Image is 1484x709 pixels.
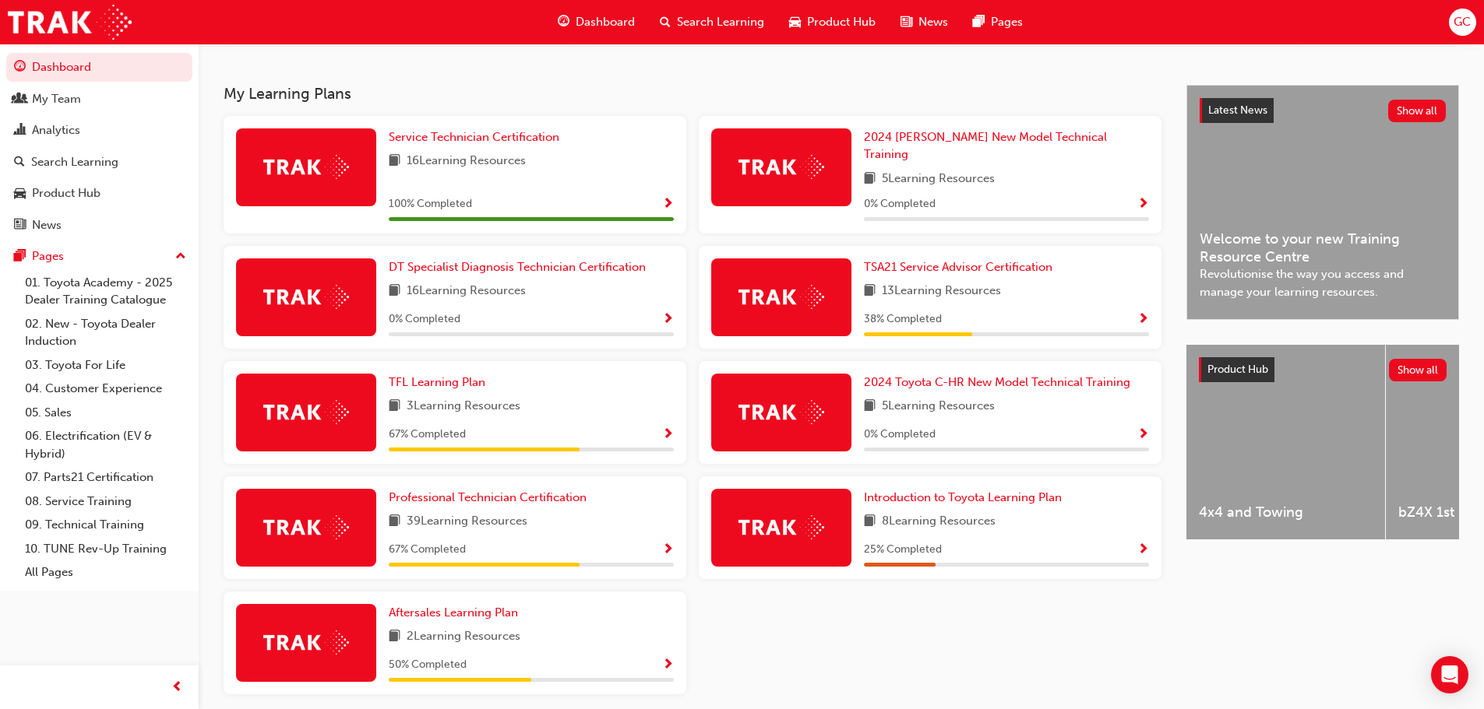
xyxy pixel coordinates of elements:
[19,312,192,353] a: 02. New - Toyota Dealer Induction
[807,13,876,31] span: Product Hub
[1207,363,1268,376] span: Product Hub
[882,170,995,189] span: 5 Learning Resources
[14,124,26,138] span: chart-icon
[662,543,674,557] span: Show Progress
[389,195,472,213] span: 100 % Completed
[19,271,192,312] a: 01. Toyota Academy - 2025 Dealer Training Catalogue
[738,400,824,424] img: Trak
[6,179,192,208] a: Product Hub
[407,282,526,301] span: 16 Learning Resources
[224,85,1161,103] h3: My Learning Plans
[263,155,349,179] img: Trak
[19,377,192,401] a: 04. Customer Experience
[864,374,1137,391] a: 2024 Toyota C-HR New Model Technical Training
[1137,540,1149,560] button: Show Progress
[662,195,674,214] button: Show Progress
[864,282,876,301] span: book-icon
[545,6,647,38] a: guage-iconDashboard
[1137,310,1149,329] button: Show Progress
[32,247,64,265] div: Pages
[14,219,26,233] span: news-icon
[991,13,1023,31] span: Pages
[864,489,1068,507] a: Introduction to Toyota Learning Plan
[32,90,81,108] div: My Team
[8,5,132,40] img: Trak
[1137,198,1149,212] span: Show Progress
[407,627,520,647] span: 2 Learning Resources
[263,630,349,655] img: Trak
[1186,85,1459,320] a: Latest NewsShow allWelcome to your new Training Resource CentreRevolutionise the way you access a...
[864,512,876,532] span: book-icon
[14,156,25,170] span: search-icon
[6,242,192,271] button: Pages
[14,93,26,107] span: people-icon
[864,311,942,328] span: 38 % Completed
[389,397,400,416] span: book-icon
[864,541,942,559] span: 25 % Completed
[677,13,764,31] span: Search Learning
[662,428,674,442] span: Show Progress
[263,515,349,539] img: Trak
[175,247,186,267] span: up-icon
[6,53,192,82] a: Dashboard
[19,537,192,561] a: 10. TUNE Rev-Up Training
[1137,543,1149,557] span: Show Progress
[738,155,824,179] img: Trak
[901,12,912,32] span: news-icon
[1208,104,1267,117] span: Latest News
[918,13,948,31] span: News
[660,12,671,32] span: search-icon
[389,541,466,559] span: 67 % Completed
[19,560,192,584] a: All Pages
[864,128,1149,163] a: 2024 [PERSON_NAME] New Model Technical Training
[1137,195,1149,214] button: Show Progress
[6,50,192,242] button: DashboardMy TeamAnalyticsSearch LearningProduct HubNews
[1389,359,1447,381] button: Show all
[171,678,183,697] span: prev-icon
[14,250,26,264] span: pages-icon
[777,6,888,38] a: car-iconProduct Hub
[19,401,192,425] a: 05. Sales
[738,515,824,539] img: Trak
[389,152,400,171] span: book-icon
[882,397,995,416] span: 5 Learning Resources
[14,187,26,201] span: car-icon
[1186,345,1385,539] a: 4x4 and Towing
[389,258,652,276] a: DT Specialist Diagnosis Technician Certification
[738,285,824,309] img: Trak
[961,6,1035,38] a: pages-iconPages
[14,61,26,75] span: guage-icon
[662,658,674,672] span: Show Progress
[389,489,593,507] a: Professional Technician Certification
[882,512,996,532] span: 8 Learning Resources
[1454,13,1471,31] span: GC
[662,310,674,329] button: Show Progress
[576,13,635,31] span: Dashboard
[864,426,936,444] span: 0 % Completed
[864,170,876,189] span: book-icon
[19,424,192,465] a: 06. Electrification (EV & Hybrid)
[407,512,527,532] span: 39 Learning Resources
[6,211,192,240] a: News
[389,604,524,622] a: Aftersales Learning Plan
[407,397,520,416] span: 3 Learning Resources
[31,153,118,171] div: Search Learning
[1200,230,1446,265] span: Welcome to your new Training Resource Centre
[1137,428,1149,442] span: Show Progress
[864,490,1062,504] span: Introduction to Toyota Learning Plan
[19,353,192,377] a: 03. Toyota For Life
[389,374,492,391] a: TFL Learning Plan
[389,311,460,328] span: 0 % Completed
[389,656,467,674] span: 50 % Completed
[1431,656,1468,693] div: Open Intercom Messenger
[389,130,559,144] span: Service Technician Certification
[1199,357,1447,382] a: Product HubShow all
[864,260,1052,274] span: TSA21 Service Advisor Certification
[389,260,646,274] span: DT Specialist Diagnosis Technician Certification
[1137,313,1149,327] span: Show Progress
[32,216,62,234] div: News
[6,116,192,145] a: Analytics
[19,490,192,514] a: 08. Service Training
